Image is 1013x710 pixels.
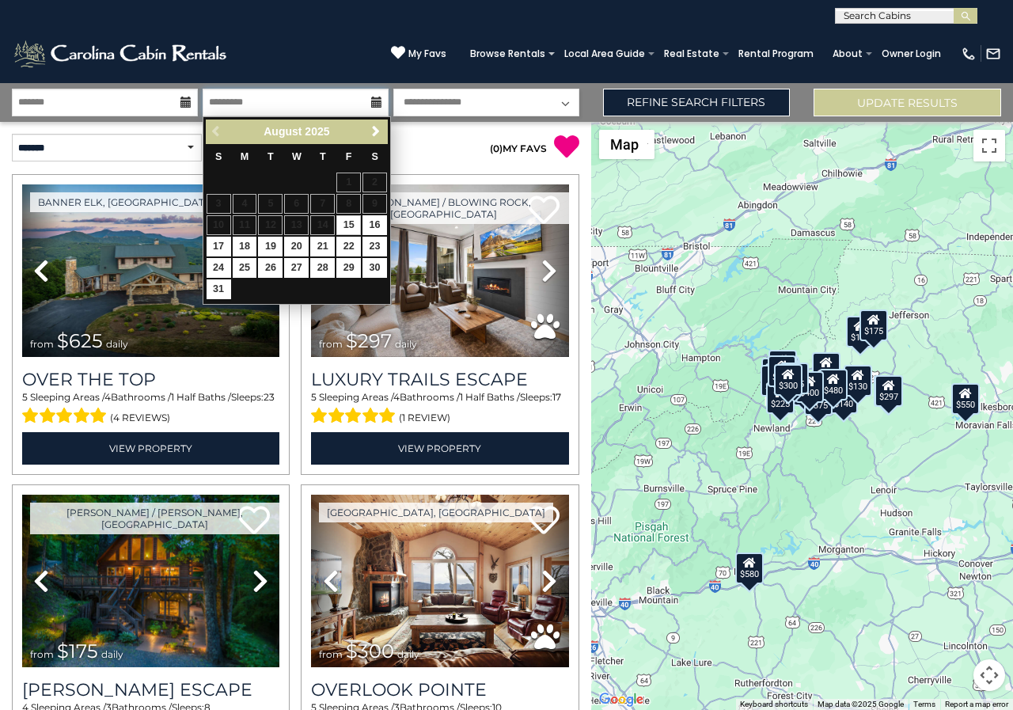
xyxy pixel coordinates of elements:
[284,258,309,278] a: 27
[264,391,275,403] span: 23
[267,151,274,162] span: Tuesday
[814,89,1001,116] button: Update Results
[104,391,111,403] span: 4
[264,125,302,138] span: August
[215,151,222,162] span: Sunday
[22,184,279,357] img: thumbnail_167153549.jpeg
[233,237,257,256] a: 18
[767,382,795,414] div: $225
[552,391,561,403] span: 17
[460,391,520,403] span: 1 Half Baths /
[774,364,802,396] div: $300
[57,329,103,352] span: $625
[768,349,797,381] div: $125
[844,365,872,397] div: $130
[336,237,361,256] a: 22
[311,432,568,465] a: View Property
[336,258,361,278] a: 29
[12,38,231,70] img: White-1-2.png
[846,316,875,347] div: $175
[391,45,446,62] a: My Favs
[233,258,257,278] a: 25
[812,352,840,384] div: $349
[319,503,553,522] a: [GEOGRAPHIC_DATA], [GEOGRAPHIC_DATA]
[30,192,222,212] a: Banner Elk, [GEOGRAPHIC_DATA]
[408,47,446,61] span: My Favs
[610,136,639,153] span: Map
[393,391,400,403] span: 4
[493,142,499,154] span: 0
[819,368,848,400] div: $480
[362,215,387,235] a: 16
[796,370,825,402] div: $400
[207,237,231,256] a: 17
[961,46,977,62] img: phone-regular-white.png
[371,151,378,162] span: Saturday
[336,215,361,235] a: 15
[362,258,387,278] a: 30
[346,151,352,162] span: Friday
[603,89,791,116] a: Refine Search Filters
[818,700,904,708] span: Map data ©2025 Google
[311,679,568,701] a: Overlook Pointe
[241,151,249,162] span: Monday
[829,382,858,413] div: $140
[258,237,283,256] a: 19
[22,679,279,701] h3: Todd Escape
[207,279,231,299] a: 31
[556,43,653,65] a: Local Area Guide
[22,432,279,465] a: View Property
[490,142,547,154] a: (0)MY FAVS
[310,258,335,278] a: 28
[874,43,949,65] a: Owner Login
[913,700,935,708] a: Terms
[311,391,317,403] span: 5
[370,125,382,138] span: Next
[319,192,568,224] a: [PERSON_NAME] / Blowing Rock, [GEOGRAPHIC_DATA]
[320,151,326,162] span: Thursday
[599,130,654,159] button: Change map style
[656,43,727,65] a: Real Estate
[311,390,568,428] div: Sleeping Areas / Bathrooms / Sleeps:
[951,382,980,414] div: $550
[319,648,343,660] span: from
[859,309,888,340] div: $175
[311,369,568,390] a: Luxury Trails Escape
[22,390,279,428] div: Sleeping Areas / Bathrooms / Sleeps:
[22,391,28,403] span: 5
[258,258,283,278] a: 26
[362,237,387,256] a: 23
[397,648,419,660] span: daily
[346,640,394,663] span: $300
[595,689,647,710] a: Open this area in Google Maps (opens a new window)
[490,142,503,154] span: ( )
[366,122,386,142] a: Next
[171,391,231,403] span: 1 Half Baths /
[311,184,568,357] img: thumbnail_168695581.jpeg
[319,338,343,350] span: from
[875,375,904,407] div: $297
[973,130,1005,161] button: Toggle fullscreen view
[346,329,392,352] span: $297
[761,364,790,396] div: $230
[106,338,128,350] span: daily
[310,237,335,256] a: 21
[740,699,808,710] button: Keyboard shortcuts
[110,408,170,428] span: (4 reviews)
[284,237,309,256] a: 20
[825,43,871,65] a: About
[22,679,279,701] a: [PERSON_NAME] Escape
[207,258,231,278] a: 24
[292,151,302,162] span: Wednesday
[30,503,279,534] a: [PERSON_NAME] / [PERSON_NAME], [GEOGRAPHIC_DATA]
[30,648,54,660] span: from
[768,355,796,386] div: $425
[399,408,450,428] span: (1 review)
[30,338,54,350] span: from
[311,495,568,667] img: thumbnail_163477009.jpeg
[985,46,1001,62] img: mail-regular-white.png
[305,125,329,138] span: 2025
[945,700,1008,708] a: Report a map error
